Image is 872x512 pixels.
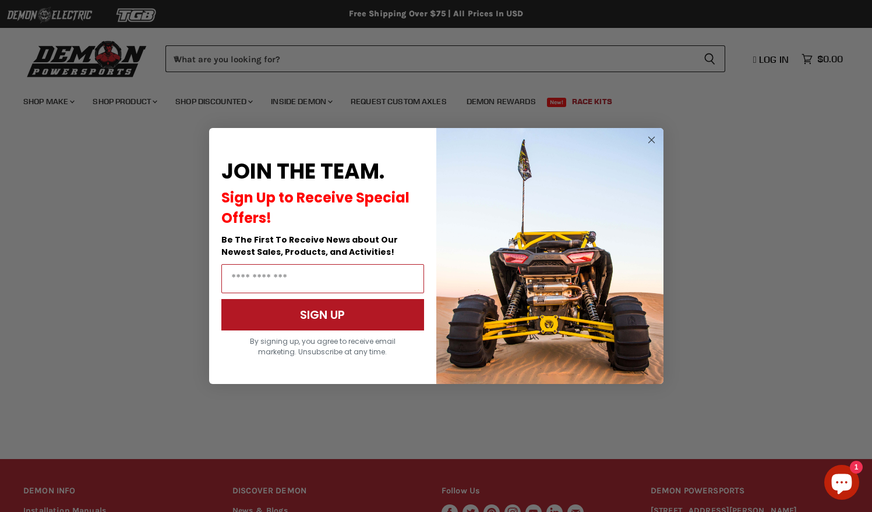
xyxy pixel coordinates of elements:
[221,157,384,186] span: JOIN THE TEAM.
[221,234,398,258] span: Be The First To Receive News about Our Newest Sales, Products, and Activities!
[644,133,659,147] button: Close dialog
[436,128,663,384] img: a9095488-b6e7-41ba-879d-588abfab540b.jpeg
[221,188,409,227] span: Sign Up to Receive Special Offers!
[221,264,424,293] input: Email Address
[250,336,396,357] span: By signing up, you agree to receive email marketing. Unsubscribe at any time.
[221,299,424,330] button: SIGN UP
[821,465,863,503] inbox-online-store-chat: Shopify online store chat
